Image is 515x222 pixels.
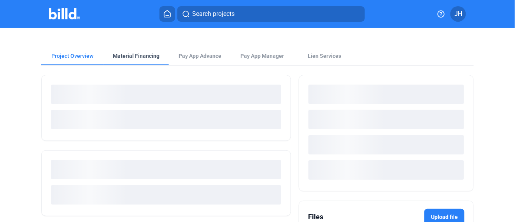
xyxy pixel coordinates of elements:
div: loading [51,160,281,179]
span: Search projects [192,9,235,19]
div: Material Financing [113,52,159,60]
img: Billd Company Logo [49,8,80,19]
div: loading [51,110,281,129]
div: Lien Services [308,52,341,60]
div: loading [308,85,464,104]
div: loading [51,85,281,104]
div: Pay App Advance [179,52,221,60]
button: JH [450,6,466,22]
span: Pay App Manager [240,52,284,60]
div: loading [51,185,281,205]
div: loading [308,160,464,180]
button: Search projects [177,6,365,22]
div: loading [308,135,464,154]
div: loading [308,110,464,129]
span: JH [454,9,462,19]
div: Project Overview [51,52,93,60]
